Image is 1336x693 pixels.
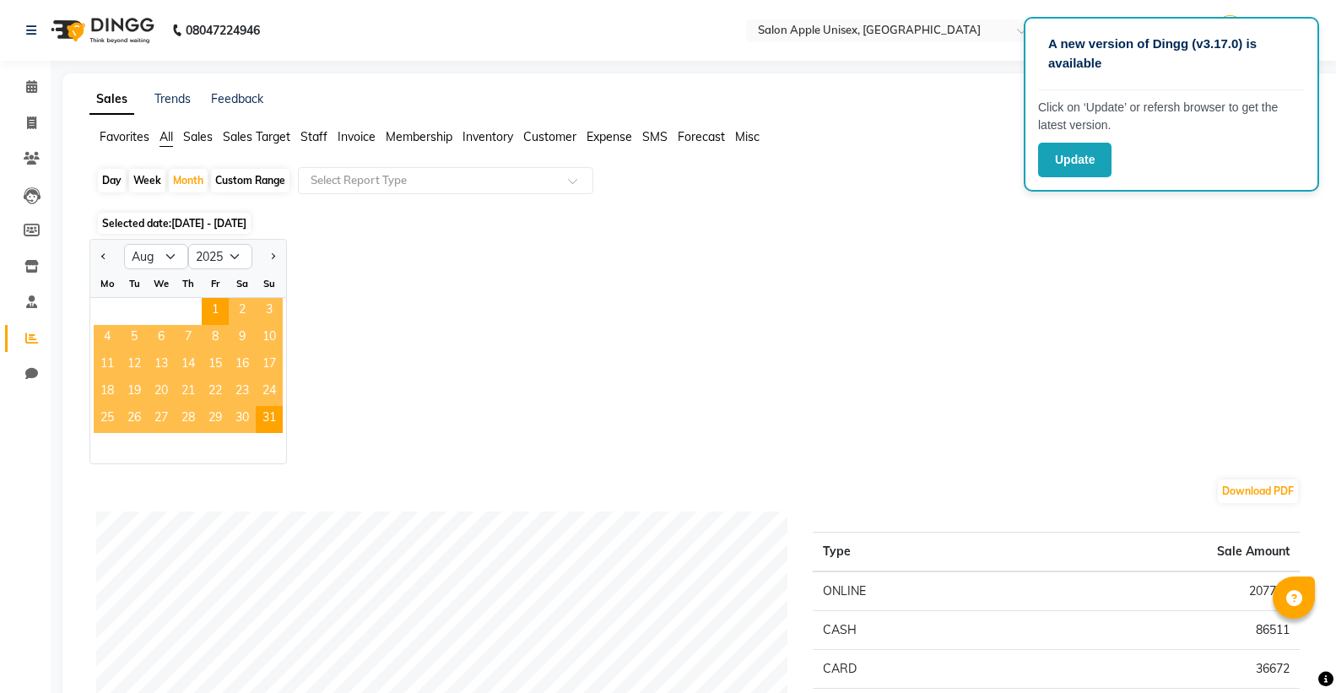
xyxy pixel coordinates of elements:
span: Selected date: [98,213,251,234]
td: CASH [813,611,1010,650]
div: Fr [202,270,229,297]
span: 26 [121,406,148,433]
span: Staff [300,129,327,144]
div: Wednesday, August 13, 2025 [148,352,175,379]
div: Saturday, August 23, 2025 [229,379,256,406]
div: Wednesday, August 27, 2025 [148,406,175,433]
a: Sales [89,84,134,115]
td: ONLINE [813,571,1010,611]
span: 14 [175,352,202,379]
div: We [148,270,175,297]
span: 4 [94,325,121,352]
span: SMS [642,129,668,144]
div: Friday, August 15, 2025 [202,352,229,379]
span: All [160,129,173,144]
span: Favorites [100,129,149,144]
span: Forecast [678,129,725,144]
div: Saturday, August 2, 2025 [229,298,256,325]
b: 08047224946 [186,7,260,54]
span: 21 [175,379,202,406]
button: Next month [266,243,279,270]
span: 18 [94,379,121,406]
div: Monday, August 25, 2025 [94,406,121,433]
span: 28 [175,406,202,433]
span: 17 [256,352,283,379]
div: Sunday, August 10, 2025 [256,325,283,352]
span: Invoice [338,129,376,144]
iframe: chat widget [1265,625,1319,676]
span: 23 [229,379,256,406]
td: 207776 [1010,571,1300,611]
span: 20 [148,379,175,406]
span: Sales Target [223,129,290,144]
div: Sa [229,270,256,297]
div: Friday, August 29, 2025 [202,406,229,433]
span: [DATE] - [DATE] [171,217,246,230]
span: 5 [121,325,148,352]
span: 12 [121,352,148,379]
div: Custom Range [211,169,289,192]
span: 11 [94,352,121,379]
div: Monday, August 11, 2025 [94,352,121,379]
td: 86511 [1010,611,1300,650]
div: Sunday, August 31, 2025 [256,406,283,433]
img: Manager [1215,15,1245,45]
span: 25 [94,406,121,433]
a: Trends [154,91,191,106]
span: Sales [183,129,213,144]
div: Tuesday, August 19, 2025 [121,379,148,406]
span: 10 [256,325,283,352]
span: 29 [202,406,229,433]
td: 36672 [1010,650,1300,689]
div: Friday, August 1, 2025 [202,298,229,325]
div: Sunday, August 3, 2025 [256,298,283,325]
div: Saturday, August 30, 2025 [229,406,256,433]
div: Day [98,169,126,192]
div: Su [256,270,283,297]
span: 22 [202,379,229,406]
span: 2 [229,298,256,325]
button: Update [1038,143,1112,177]
th: Type [813,533,1010,572]
div: Tuesday, August 5, 2025 [121,325,148,352]
div: Thursday, August 7, 2025 [175,325,202,352]
img: logo [43,7,159,54]
span: 1 [202,298,229,325]
div: Saturday, August 9, 2025 [229,325,256,352]
div: Month [169,169,208,192]
th: Sale Amount [1010,533,1300,572]
span: 15 [202,352,229,379]
span: 7 [175,325,202,352]
button: Previous month [97,243,111,270]
div: Sunday, August 24, 2025 [256,379,283,406]
div: Week [129,169,165,192]
span: 27 [148,406,175,433]
button: Download PDF [1218,479,1298,503]
select: Select month [124,244,188,269]
div: Sunday, August 17, 2025 [256,352,283,379]
div: Monday, August 18, 2025 [94,379,121,406]
div: Tu [121,270,148,297]
select: Select year [188,244,252,269]
div: Tuesday, August 26, 2025 [121,406,148,433]
div: Thursday, August 21, 2025 [175,379,202,406]
span: 19 [121,379,148,406]
div: Friday, August 22, 2025 [202,379,229,406]
span: Customer [523,129,576,144]
span: Expense [587,129,632,144]
span: Inventory [462,129,513,144]
span: 31 [256,406,283,433]
span: Membership [386,129,452,144]
span: Misc [735,129,760,144]
span: 24 [256,379,283,406]
div: Wednesday, August 20, 2025 [148,379,175,406]
td: CARD [813,650,1010,689]
a: Feedback [211,91,263,106]
div: Tuesday, August 12, 2025 [121,352,148,379]
div: Thursday, August 14, 2025 [175,352,202,379]
div: Saturday, August 16, 2025 [229,352,256,379]
span: 3 [256,298,283,325]
div: Th [175,270,202,297]
span: 16 [229,352,256,379]
span: 8 [202,325,229,352]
